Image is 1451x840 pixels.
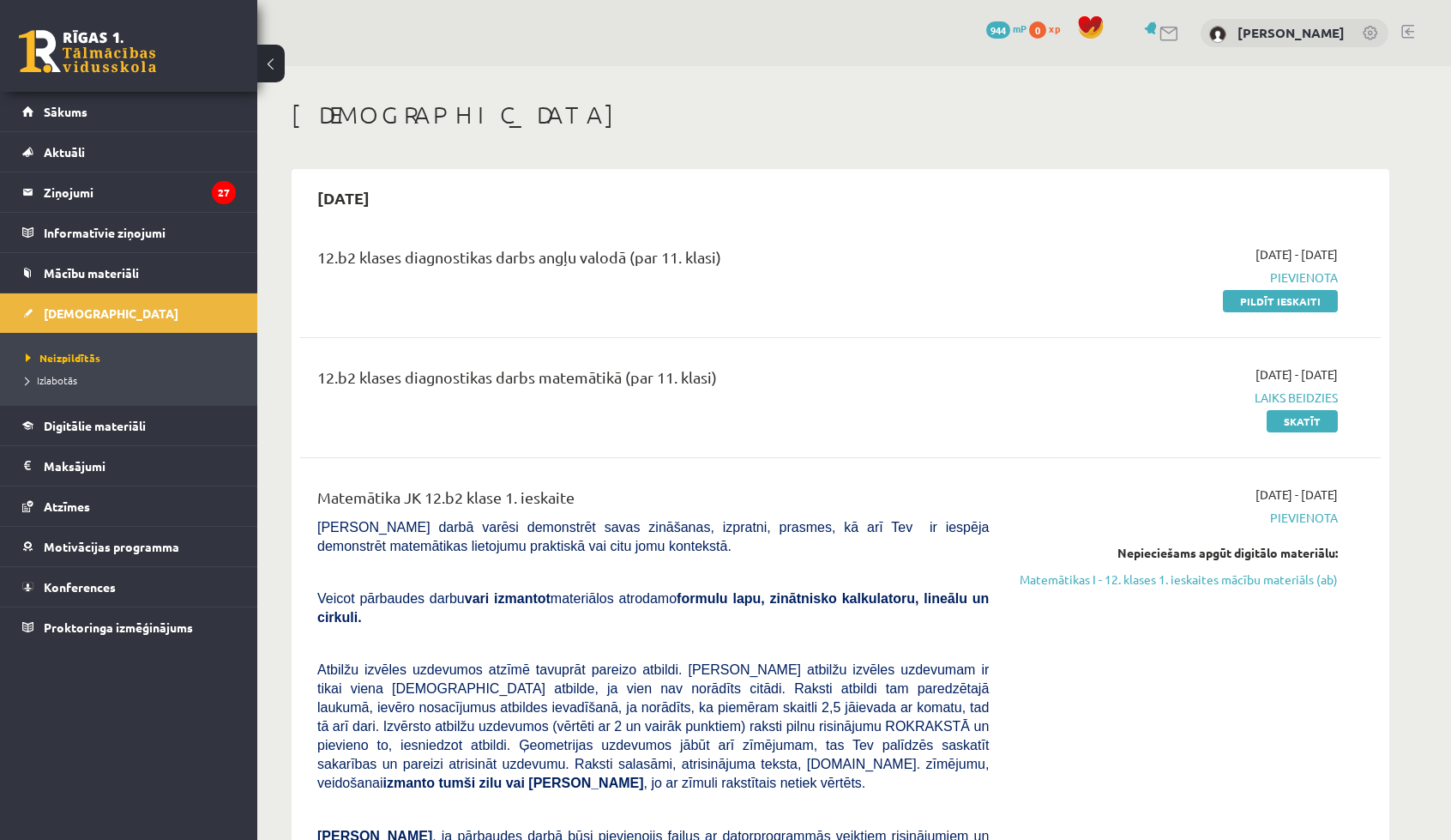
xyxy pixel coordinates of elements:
span: Mācību materiāli [44,265,139,281]
h1: [DEMOGRAPHIC_DATA] [292,100,1389,130]
span: Pievienota [1014,509,1338,527]
a: Ziņojumi27 [22,172,236,212]
i: 27 [212,181,236,204]
span: 944 [986,21,1010,39]
legend: Maksājumi [44,446,236,486]
span: Laiks beidzies [1014,389,1338,407]
b: vari izmantot [465,591,551,606]
span: Proktoringa izmēģinājums [44,619,193,635]
a: Konferences [22,567,236,607]
span: Izlabotās [26,373,77,387]
a: Mācību materiāli [22,253,236,293]
a: [DEMOGRAPHIC_DATA] [22,293,236,333]
a: Informatīvie ziņojumi [22,213,236,252]
h2: [DATE] [300,178,387,218]
span: Konferences [44,579,116,595]
a: Maksājumi [22,446,236,486]
span: Atbilžu izvēles uzdevumos atzīmē tavuprāt pareizo atbildi. [PERSON_NAME] atbilžu izvēles uzdevuma... [317,662,989,790]
a: Digitālie materiāli [22,406,236,445]
a: Skatīt [1267,410,1338,432]
span: Digitālie materiāli [44,418,146,433]
div: 12.b2 klases diagnostikas darbs matemātikā (par 11. klasi) [317,366,989,397]
b: izmanto [383,776,435,790]
a: Izlabotās [26,372,240,388]
span: [DATE] - [DATE] [1255,366,1338,384]
span: mP [1013,21,1027,35]
a: Rīgas 1. Tālmācības vidusskola [19,30,156,73]
a: Motivācijas programma [22,527,236,566]
a: 0 xp [1029,21,1069,35]
span: [DATE] - [DATE] [1255,486,1338,504]
span: Sākums [44,104,87,119]
span: Atzīmes [44,499,90,514]
a: Atzīmes [22,486,236,526]
a: Matemātikas I - 12. klases 1. ieskaites mācību materiāls (ab) [1014,571,1338,589]
legend: Informatīvie ziņojumi [44,213,236,252]
div: Nepieciešams apgūt digitālo materiālu: [1014,544,1338,562]
span: [DATE] - [DATE] [1255,245,1338,263]
span: Veicot pārbaudes darbu materiālos atrodamo [317,591,989,625]
a: [PERSON_NAME] [1237,24,1345,41]
b: tumši zilu vai [PERSON_NAME] [438,776,643,790]
span: Neizpildītās [26,351,100,365]
span: Motivācijas programma [44,539,179,554]
span: 0 [1029,21,1046,39]
a: Proktoringa izmēģinājums [22,607,236,647]
a: 944 mP [986,21,1027,35]
b: formulu lapu, zinātnisko kalkulatoru, lineālu un cirkuli. [317,591,989,625]
span: Aktuāli [44,144,85,160]
span: [PERSON_NAME] darbā varēsi demonstrēt savas zināšanas, izpratni, prasmes, kā arī Tev ir iespēja d... [317,520,989,553]
span: [DEMOGRAPHIC_DATA] [44,305,178,321]
img: Kristers Mežjānis [1209,26,1226,43]
div: 12.b2 klases diagnostikas darbs angļu valodā (par 11. klasi) [317,245,989,277]
span: xp [1049,21,1060,35]
a: Pildīt ieskaiti [1223,290,1338,312]
div: Matemātika JK 12.b2 klase 1. ieskaite [317,486,989,517]
legend: Ziņojumi [44,172,236,212]
a: Sākums [22,92,236,131]
a: Aktuāli [22,132,236,172]
a: Neizpildītās [26,350,240,366]
span: Pievienota [1014,269,1338,287]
